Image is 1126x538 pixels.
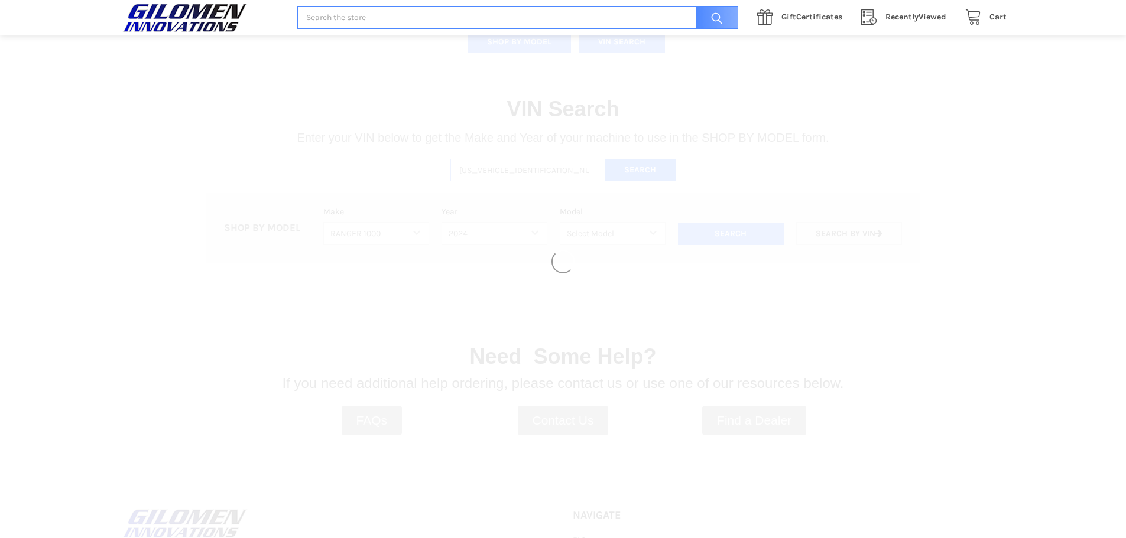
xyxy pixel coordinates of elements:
[885,12,946,22] span: Viewed
[781,12,842,22] span: Certificates
[781,12,796,22] span: Gift
[855,10,959,25] a: RecentlyViewed
[885,12,919,22] span: Recently
[120,3,250,32] img: GILOMEN INNOVATIONS
[297,6,738,30] input: Search the store
[751,10,855,25] a: GiftCertificates
[959,10,1007,25] a: Cart
[120,3,285,32] a: GILOMEN INNOVATIONS
[989,12,1007,22] span: Cart
[690,6,738,30] input: Search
